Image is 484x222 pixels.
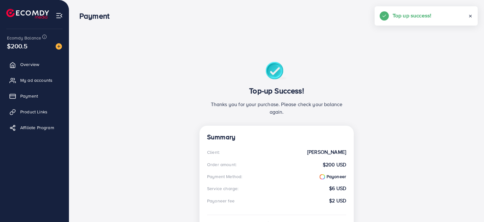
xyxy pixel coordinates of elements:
strong: $2 USD [329,197,346,204]
strong: $6 USD [329,185,346,192]
div: Order amount: [207,161,236,168]
span: Payment [20,93,38,99]
div: Service charge: [207,185,238,192]
p: Thanks you for your purchase. Please check your balance again. [207,100,346,116]
span: Affiliate Program [20,124,54,131]
img: logo [6,9,49,19]
h5: Top up success! [393,11,431,20]
a: Affiliate Program [5,121,64,134]
strong: [PERSON_NAME] [307,148,346,156]
h4: Summary [207,133,346,141]
span: Overview [20,61,39,68]
a: My ad accounts [5,74,64,87]
a: Overview [5,58,64,71]
img: success [266,62,288,81]
div: Payoneer fee [207,198,235,204]
h3: Top-up Success! [207,86,346,95]
img: menu [56,12,63,19]
div: Client: [207,149,220,155]
span: My ad accounts [20,77,52,83]
img: payoneer [320,174,325,179]
div: Payment Method: [207,173,242,180]
strong: $200 USD [323,161,346,168]
span: Ecomdy Balance [7,35,41,41]
span: $200.5 [7,41,28,51]
img: image [56,43,62,50]
strong: Payoneer [320,173,346,180]
h3: Payment [79,11,114,21]
a: Payment [5,90,64,102]
span: Product Links [20,109,47,115]
a: Product Links [5,105,64,118]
